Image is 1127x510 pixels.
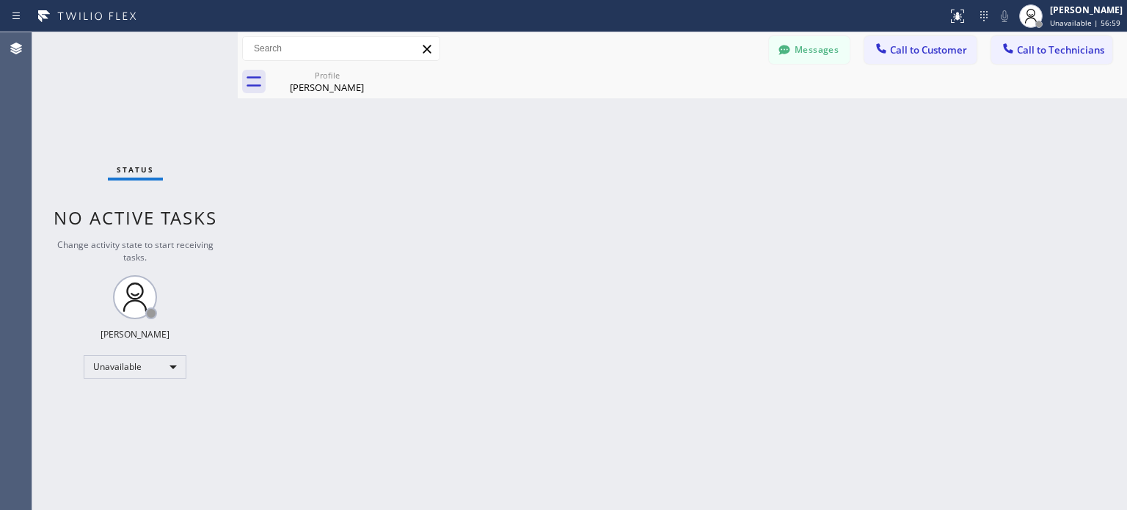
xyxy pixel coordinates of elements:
div: [PERSON_NAME] [1050,4,1123,16]
div: Lisa Podell [271,65,382,98]
span: Call to Technicians [1017,43,1104,57]
div: Unavailable [84,355,186,379]
input: Search [243,37,440,60]
button: Mute [994,6,1015,26]
div: Profile [271,70,382,81]
div: [PERSON_NAME] [271,81,382,94]
span: Change activity state to start receiving tasks. [57,238,214,263]
button: Call to Customer [864,36,977,64]
span: No active tasks [54,205,217,230]
div: [PERSON_NAME] [101,328,169,340]
span: Unavailable | 56:59 [1050,18,1120,28]
span: Status [117,164,154,175]
button: Messages [769,36,850,64]
span: Call to Customer [890,43,967,57]
button: Call to Technicians [991,36,1112,64]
